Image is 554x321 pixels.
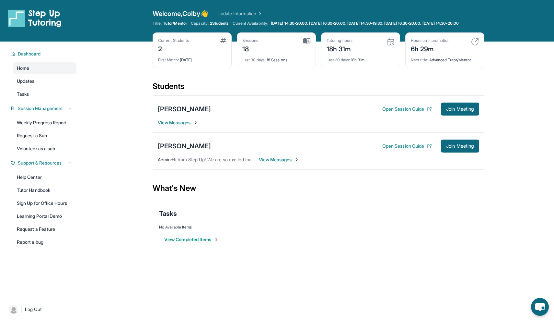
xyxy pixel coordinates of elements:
div: [PERSON_NAME] [158,142,211,151]
div: 2 [158,43,189,54]
div: 18 Sessions [242,54,310,63]
a: Learning Portal Demo [13,210,76,222]
a: Request a Feature [13,223,76,235]
span: Title: [153,21,162,26]
button: Open Session Guide [382,143,432,149]
span: 2 Students [210,21,229,26]
a: Report a bug [13,236,76,248]
button: chat-button [531,298,549,316]
span: Admin : [158,157,172,162]
div: [PERSON_NAME] [158,105,211,114]
button: View Completed Items [164,236,219,243]
div: Advanced Tutor/Mentor [411,54,479,63]
a: Home [13,62,76,74]
div: What's New [153,174,484,203]
img: Chevron Right [256,10,263,17]
div: Students [153,81,484,95]
img: card [471,38,479,46]
a: Request a Sub [13,130,76,142]
div: 18h 31m [327,54,395,63]
div: 18 [242,43,259,54]
div: 6h 29m [411,43,450,54]
div: 18h 31m [327,43,352,54]
span: First Match : [158,57,179,62]
span: Last 30 days : [242,57,266,62]
a: Update Information [217,10,263,17]
span: Log Out [25,306,42,313]
span: Tasks [17,91,29,97]
span: Join Meeting [446,144,474,148]
button: Join Meeting [441,103,479,116]
span: Home [17,65,29,71]
button: Support & Resources [15,160,73,166]
img: logo [8,9,62,27]
div: No Available Items [159,225,478,230]
img: Chevron-Right [294,157,299,162]
a: Sign Up for Office Hours [13,197,76,209]
span: Dashboard [18,51,41,57]
div: Tutoring hours [327,38,352,43]
img: user-img [9,305,18,314]
img: card [387,38,395,46]
div: Hours until promotion [411,38,450,43]
button: Dashboard [15,51,73,57]
a: Tutor Handbook [13,184,76,196]
a: Help Center [13,171,76,183]
a: [DATE] 14:30-20:00, [DATE] 16:30-20:00, [DATE] 14:30-19:30, [DATE] 16:30-20:00, [DATE] 14:30-20:00 [270,21,460,26]
span: Support & Resources [18,160,62,166]
span: | [21,305,22,313]
span: Tasks [159,209,177,218]
a: Updates [13,75,76,87]
span: Join Meeting [446,107,474,111]
span: Tutor/Mentor [163,21,187,26]
span: Capacity: [191,21,209,26]
img: card [220,38,226,43]
a: Tasks [13,88,76,100]
span: View Messages [259,156,299,163]
div: Sessions [242,38,259,43]
button: Join Meeting [441,140,479,153]
img: Chevron-Right [193,120,198,125]
button: Session Management [15,105,73,112]
a: Weekly Progress Report [13,117,76,129]
a: Volunteer as a sub [13,143,76,154]
img: card [303,38,310,44]
span: Last 30 days : [327,57,350,62]
div: [DATE] [158,54,226,63]
span: View Messages [158,119,198,126]
span: Next title : [411,57,428,62]
span: Welcome, Colby 👋 [153,9,208,18]
span: [DATE] 14:30-20:00, [DATE] 16:30-20:00, [DATE] 14:30-19:30, [DATE] 16:30-20:00, [DATE] 14:30-20:00 [271,21,459,26]
button: Open Session Guide [382,106,432,112]
a: |Log Out [6,302,76,316]
span: Updates [17,78,35,84]
span: Session Management [18,105,63,112]
div: Current Students [158,38,189,43]
span: Current Availability: [233,21,268,26]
